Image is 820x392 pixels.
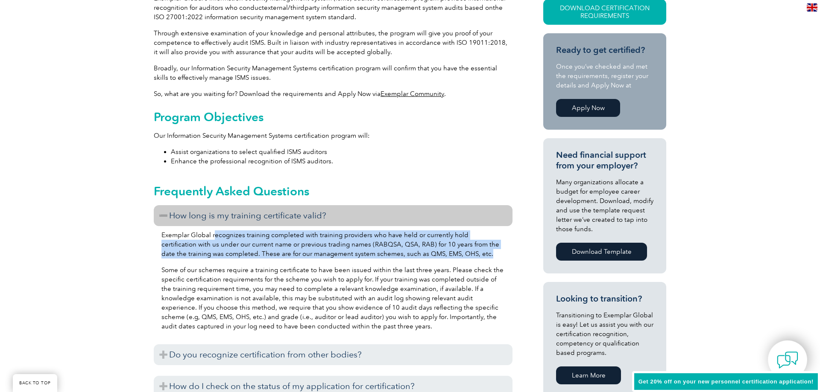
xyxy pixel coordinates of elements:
a: BACK TO TOP [13,374,57,392]
h2: Program Objectives [154,110,512,124]
h3: Do you recognize certification from other bodies? [154,344,512,365]
h2: Frequently Asked Questions [154,184,512,198]
a: Learn More [556,366,621,384]
span: external/third [264,4,305,12]
h3: How long is my training certificate valid? [154,205,512,226]
p: So, what are you waiting for? Download the requirements and Apply Now via . [154,89,512,99]
p: Exemplar Global recognizes training completed with training providers who have held or currently ... [161,230,505,258]
span: Get 20% off on your new personnel certification application! [638,378,814,385]
p: Once you’ve checked and met the requirements, register your details and Apply Now at [556,62,653,90]
a: Download Template [556,243,647,261]
h3: Looking to transition? [556,293,653,304]
li: Enhance the professional recognition of ISMS auditors. [171,157,512,166]
p: Through extensive examination of your knowledge and personal attributes, the program will give yo... [154,29,512,57]
p: Many organizations allocate a budget for employee career development. Download, modify and use th... [556,177,653,234]
img: contact-chat.png [777,349,798,371]
h3: Need financial support from your employer? [556,150,653,171]
a: Apply Now [556,99,620,117]
a: Exemplar Community [381,90,444,98]
li: Assist organizations to select qualified ISMS auditors [171,147,512,157]
p: Broadly, our Information Security Management Systems certification program will confirm that you ... [154,64,512,82]
span: party information security management system audits based on [305,4,493,12]
p: Some of our schemes require a training certificate to have been issued within the last three year... [161,265,505,331]
h3: Ready to get certified? [556,45,653,55]
p: Transitioning to Exemplar Global is easy! Let us assist you with our certification recognition, c... [556,311,653,357]
p: Our Information Security Management Systems certification program will: [154,131,512,140]
img: en [807,3,817,12]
